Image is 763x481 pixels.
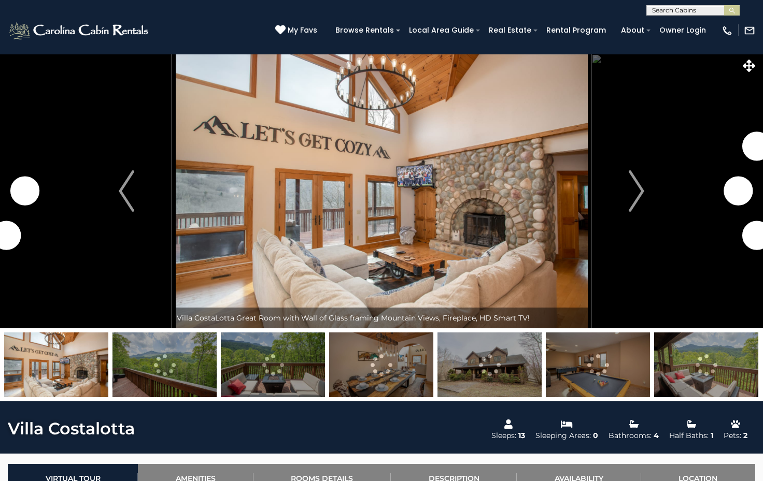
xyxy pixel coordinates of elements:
a: Rental Program [541,22,611,38]
img: mail-regular-white.png [744,25,755,36]
img: 163273059 [546,332,650,397]
button: Next [591,54,682,328]
img: phone-regular-white.png [722,25,733,36]
a: Owner Login [654,22,711,38]
a: Browse Rentals [330,22,399,38]
a: About [616,22,649,38]
img: 163273057 [329,332,433,397]
img: 163273060 [654,332,758,397]
a: My Favs [275,25,320,36]
div: Villa CostaLotta Great Room with Wall of Glass framing Mountain Views, Fireplace, HD Smart TV! [172,308,591,328]
span: My Favs [288,25,317,36]
img: 163273056 [221,332,325,397]
img: 163273055 [112,332,217,397]
button: Previous [81,54,172,328]
img: arrow [629,170,644,212]
img: White-1-2.png [8,20,151,41]
a: Real Estate [484,22,536,38]
a: Local Area Guide [404,22,479,38]
img: 163273054 [4,332,108,397]
img: arrow [119,170,134,212]
img: 163273058 [437,332,542,397]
